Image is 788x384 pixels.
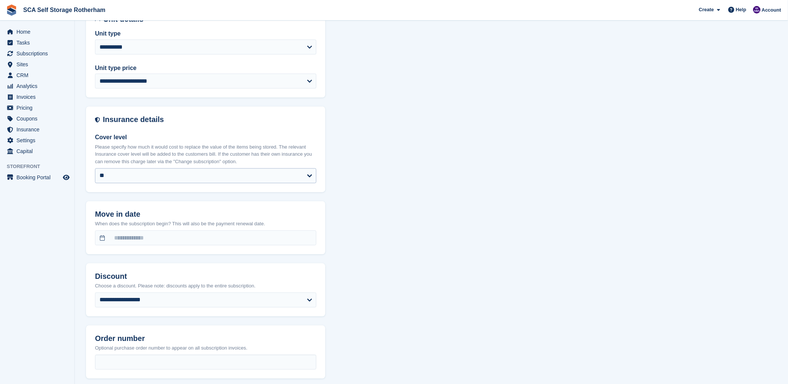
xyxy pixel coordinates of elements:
h2: Move in date [95,210,316,219]
a: menu [4,81,71,91]
h2: Discount [95,272,316,281]
span: Help [736,6,746,13]
a: menu [4,135,71,146]
span: Create [699,6,714,13]
span: Booking Portal [16,172,61,183]
img: Kelly Neesham [753,6,761,13]
h2: Insurance details [103,116,316,124]
a: Preview store [62,173,71,182]
span: Insurance [16,124,61,135]
span: Coupons [16,113,61,124]
span: Pricing [16,103,61,113]
img: insurance-details-icon-731ffda60807649b61249b889ba3c5e2b5c27d34e2e1fb37a309f0fde93ff34a.svg [95,116,100,124]
a: menu [4,27,71,37]
p: Please specify how much it would cost to replace the value of the items being stored. The relevan... [95,144,316,166]
a: menu [4,37,71,48]
span: Analytics [16,81,61,91]
span: Home [16,27,61,37]
img: stora-icon-8386f47178a22dfd0bd8f6a31ec36ba5ce8667c1dd55bd0f319d3a0aa187defe.svg [6,4,17,16]
label: Unit type price [95,64,316,73]
span: Account [762,6,781,14]
h2: Order number [95,335,316,343]
span: Settings [16,135,61,146]
span: Storefront [7,163,74,170]
p: When does the subscription begin? This will also be the payment renewal date. [95,220,316,228]
span: Capital [16,146,61,156]
p: Choose a discount. Please note: discounts apply to the entire subscription. [95,283,316,290]
label: Unit type [95,29,316,38]
a: SCA Self Storage Rotherham [20,4,108,16]
span: Subscriptions [16,48,61,59]
span: Invoices [16,92,61,102]
a: menu [4,48,71,59]
span: Tasks [16,37,61,48]
a: menu [4,172,71,183]
label: Cover level [95,133,316,142]
p: Optional purchase order number to appear on all subscription invoices. [95,345,316,352]
a: menu [4,70,71,80]
a: menu [4,59,71,70]
a: menu [4,92,71,102]
a: menu [4,146,71,156]
a: menu [4,113,71,124]
a: menu [4,124,71,135]
span: CRM [16,70,61,80]
a: menu [4,103,71,113]
span: Sites [16,59,61,70]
